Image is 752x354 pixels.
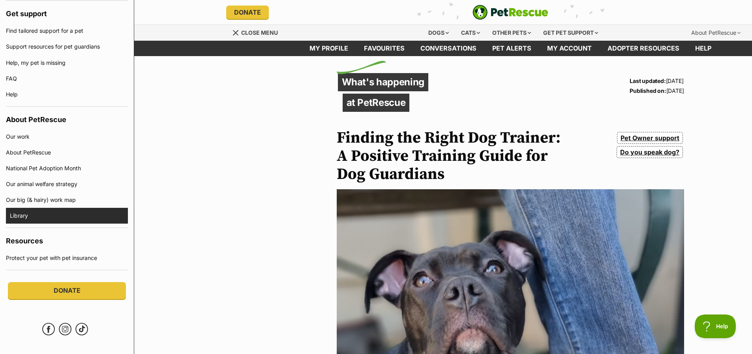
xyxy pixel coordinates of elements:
strong: Last updated: [630,77,666,84]
a: Find tailored support for a pet [6,23,128,39]
strong: Published on: [630,87,666,94]
a: Pet Owner support [617,132,683,144]
h1: Finding the Right Dog Trainer: A Positive Training Guide for Dog Guardians [337,129,563,183]
a: Our work [6,129,128,145]
a: Our animal welfare strategy [6,176,128,192]
p: What's happening [338,73,429,91]
a: My account [539,41,600,56]
a: PetRescue [473,5,548,20]
h4: About PetRescue [6,107,128,129]
div: Get pet support [538,25,604,41]
span: Close menu [241,29,278,36]
a: FAQ [6,71,128,87]
a: Help [687,41,719,56]
img: logo-e224e6f780fb5917bec1dbf3a21bbac754714ae5b6737aabdf751b685950b380.svg [473,5,548,20]
a: Help, my pet is missing [6,55,128,71]
a: Favourites [356,41,413,56]
a: Do you speak dog? [617,146,683,158]
a: National Pet Adoption Month [6,160,128,176]
p: [DATE] [630,76,684,86]
a: Menu [232,25,283,39]
a: About PetRescue [6,145,128,160]
div: Dogs [423,25,454,41]
a: Donate [8,282,126,299]
a: Facebook [42,323,55,335]
a: Library [10,208,128,224]
div: Cats [456,25,486,41]
a: My profile [302,41,356,56]
a: Help [6,87,128,102]
h4: Get support [6,1,128,23]
p: at PetRescue [343,94,410,112]
img: decorative flick [337,61,386,74]
a: conversations [413,41,484,56]
a: TikTok [75,323,88,335]
a: Adopter resources [600,41,687,56]
h4: Resources [6,228,128,250]
a: Protect your pet with pet insurance [6,250,128,266]
p: [DATE] [630,86,684,96]
iframe: Help Scout Beacon - Open [695,314,736,338]
a: Instagram [59,323,71,335]
a: Donate [226,6,269,19]
div: Other pets [487,25,536,41]
a: Pet alerts [484,41,539,56]
div: About PetRescue [686,25,746,41]
a: Support resources for pet guardians [6,39,128,55]
a: Our big (& hairy) work map [6,192,128,208]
